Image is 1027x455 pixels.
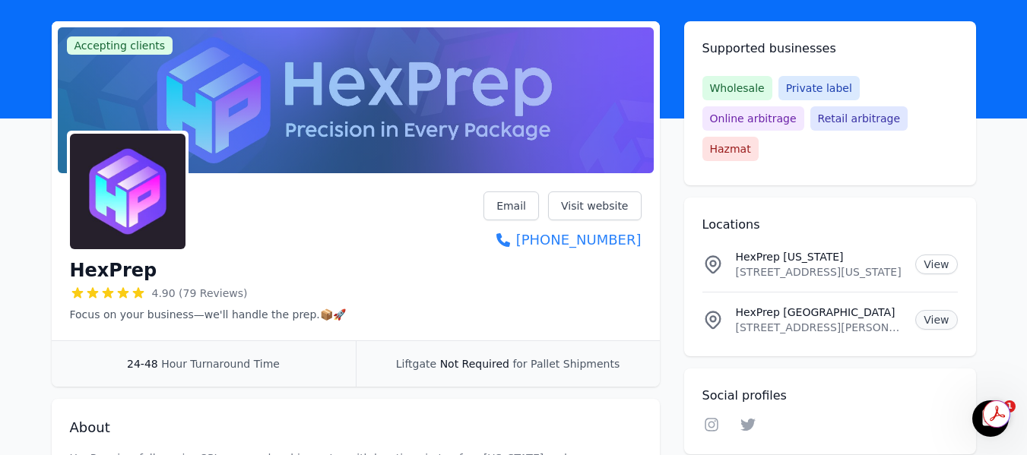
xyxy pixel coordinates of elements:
h2: Social profiles [702,387,958,405]
iframe: Intercom live chat [972,400,1009,437]
a: View [915,254,957,274]
p: [STREET_ADDRESS][US_STATE] [736,264,904,280]
span: Liftgate [396,358,436,370]
p: Focus on your business—we'll handle the prep.📦🚀 [70,307,346,322]
span: Not Required [440,358,509,370]
h1: HexPrep [70,258,157,283]
a: Visit website [548,191,642,220]
a: [PHONE_NUMBER] [483,229,641,251]
span: 4.90 (79 Reviews) [152,286,248,301]
h2: Supported businesses [702,39,958,58]
span: Accepting clients [67,36,173,55]
span: 24-48 [127,358,158,370]
h2: About [70,417,642,438]
img: HexPrep [70,134,185,249]
span: Online arbitrage [702,106,804,131]
span: Retail arbitrage [810,106,908,131]
p: [STREET_ADDRESS][PERSON_NAME][US_STATE] [736,320,904,335]
h2: Locations [702,216,958,234]
span: Hazmat [702,137,759,161]
p: HexPrep [GEOGRAPHIC_DATA] [736,305,904,320]
span: Private label [778,76,860,100]
a: Email [483,191,539,220]
p: HexPrep [US_STATE] [736,249,904,264]
span: Hour Turnaround Time [161,358,280,370]
span: Wholesale [702,76,772,100]
a: View [915,310,957,330]
span: for Pallet Shipments [512,358,620,370]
